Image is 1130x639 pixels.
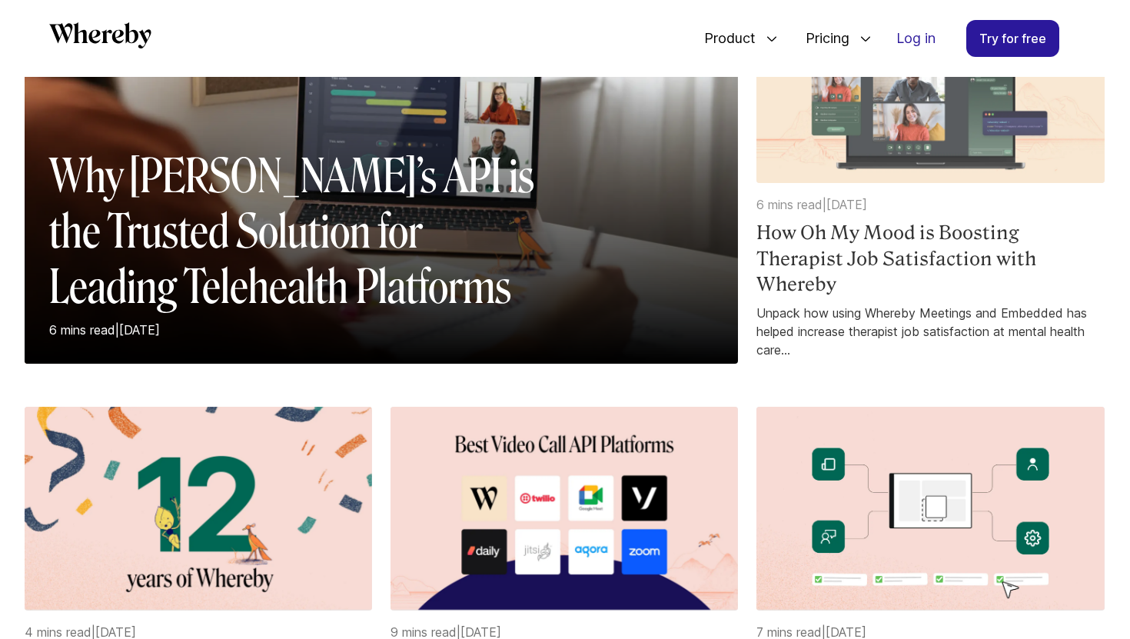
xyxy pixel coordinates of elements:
[689,13,759,64] span: Product
[49,148,549,315] h2: Why [PERSON_NAME]’s API is the Trusted Solution for Leading Telehealth Platforms
[966,20,1059,57] a: Try for free
[884,21,948,56] a: Log in
[49,22,151,54] a: Whereby
[756,195,1104,214] p: 6 mins read | [DATE]
[790,13,853,64] span: Pricing
[756,220,1104,298] a: How Oh My Mood is Boosting Therapist Job Satisfaction with Whereby
[756,304,1104,359] a: Unpack how using Whereby Meetings and Embedded has helped increase therapist job satisfaction at ...
[49,321,549,339] p: 6 mins read | [DATE]
[49,22,151,48] svg: Whereby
